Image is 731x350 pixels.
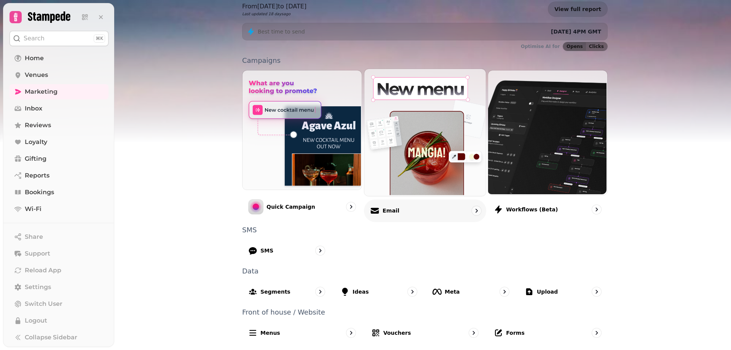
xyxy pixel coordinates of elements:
[25,316,47,325] span: Logout
[242,227,608,233] p: SMS
[316,247,324,254] svg: go to
[347,203,355,211] svg: go to
[25,249,50,258] span: Support
[25,87,57,96] span: Marketing
[25,266,61,275] span: Reload App
[242,281,331,303] a: Segments
[548,2,608,17] a: View full report
[25,283,51,292] span: Settings
[242,70,361,189] img: Quick Campaign
[365,322,485,344] a: Vouchers
[488,322,608,344] a: Forms
[25,333,77,342] span: Collapse Sidebar
[242,309,608,316] p: Front of house / Website
[10,313,109,328] button: Logout
[10,168,109,183] a: Reports
[506,329,524,337] p: Forms
[383,329,411,337] p: Vouchers
[242,70,362,221] a: Quick CampaignQuick Campaign
[242,268,608,275] p: Data
[586,42,607,51] button: Clicks
[258,28,305,35] p: Best time to send
[10,101,109,116] a: Inbox
[363,68,485,195] img: Email
[242,322,362,344] a: Menus
[10,151,109,166] a: Gifting
[25,188,54,197] span: Bookings
[10,67,109,83] a: Venues
[537,288,558,296] p: Upload
[10,280,109,295] a: Settings
[316,288,324,296] svg: go to
[24,34,45,43] p: Search
[487,70,607,194] img: Workflows (beta)
[242,2,306,11] p: From [DATE] to [DATE]
[472,207,480,214] svg: go to
[347,329,355,337] svg: go to
[242,240,331,262] a: SMS
[25,137,47,147] span: Loyalty
[10,51,109,66] a: Home
[567,44,583,49] span: Opens
[426,281,516,303] a: Meta
[25,54,44,63] span: Home
[445,288,460,296] p: Meta
[25,154,46,163] span: Gifting
[382,207,399,214] p: Email
[10,118,109,133] a: Reviews
[242,11,306,17] p: Last updated 18 days ago
[10,201,109,217] a: Wi-Fi
[551,29,601,35] span: [DATE] 4PM GMT
[506,206,558,213] p: Workflows (beta)
[10,185,109,200] a: Bookings
[94,34,105,43] div: ⌘K
[25,232,43,241] span: Share
[25,299,62,308] span: Switch User
[334,281,423,303] a: Ideas
[25,205,41,214] span: Wi-Fi
[470,329,477,337] svg: go to
[25,70,48,80] span: Venues
[267,203,315,211] p: Quick Campaign
[364,69,486,222] a: EmailEmail
[260,247,273,254] p: SMS
[25,104,42,113] span: Inbox
[10,330,109,345] button: Collapse Sidebar
[25,121,51,130] span: Reviews
[593,206,600,213] svg: go to
[353,288,369,296] p: Ideas
[521,43,560,50] p: Optimise AI for
[501,288,508,296] svg: go to
[25,171,49,180] span: Reports
[10,134,109,150] a: Loyalty
[10,31,109,46] button: Search⌘K
[260,329,280,337] p: Menus
[519,281,608,303] a: Upload
[488,70,608,221] a: Workflows (beta)Workflows (beta)
[409,288,416,296] svg: go to
[589,44,604,49] span: Clicks
[10,84,109,99] a: Marketing
[10,246,109,261] button: Support
[10,263,109,278] button: Reload App
[10,296,109,312] button: Switch User
[593,288,600,296] svg: go to
[260,288,290,296] p: Segments
[593,329,600,337] svg: go to
[242,57,608,64] p: Campaigns
[10,229,109,245] button: Share
[563,42,586,51] button: Opens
